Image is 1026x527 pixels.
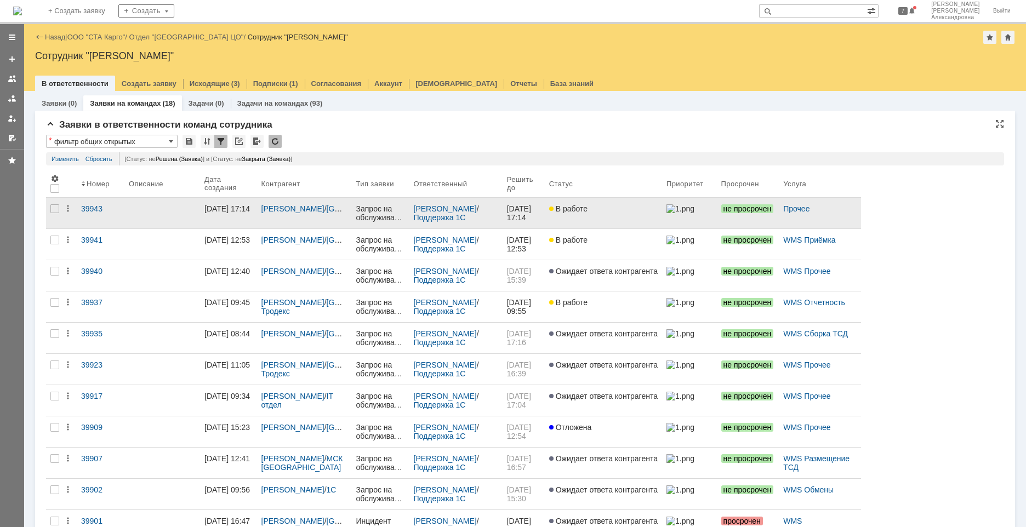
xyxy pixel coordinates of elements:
div: [DATE] 15:23 [204,423,250,432]
a: В ответственности [42,79,109,88]
a: Создать заявку [3,50,21,68]
img: 1.png [666,236,694,244]
a: 1.png [662,198,717,228]
img: 1.png [666,423,694,432]
a: [PERSON_NAME] [261,360,324,369]
span: не просрочен [721,236,774,244]
div: Просрочен [721,180,759,188]
div: Действия [64,360,72,369]
div: Сортировка... [201,135,214,148]
a: [DATE] 17:04 [503,385,545,416]
a: Запрос на обслуживание [352,260,409,291]
a: [PERSON_NAME] [414,360,477,369]
th: Статус [545,170,662,198]
a: 1.png [662,260,717,291]
a: Отдел "[GEOGRAPHIC_DATA] ЦО" [129,33,244,41]
a: [DATE] 09:55 [503,291,545,322]
div: 39941 [81,236,120,244]
div: Действия [64,298,72,307]
span: Ожидает ответа контрагента [549,454,658,463]
div: / [414,298,498,316]
div: 39943 [81,204,120,213]
div: 39935 [81,329,120,338]
div: 39907 [81,454,120,463]
a: не просрочен [717,323,779,353]
a: Мои заявки [3,110,21,127]
div: (0) [215,99,224,107]
div: 39909 [81,423,120,432]
div: На всю страницу [995,119,1004,128]
div: | [65,32,67,41]
a: [PERSON_NAME] [261,423,324,432]
a: [PERSON_NAME] [261,329,324,338]
span: не просрочен [721,392,774,400]
span: В работе [549,298,588,307]
img: 1.png [666,392,694,400]
a: [PERSON_NAME] [261,485,324,494]
span: Закрыта (Заявка) [242,156,290,162]
img: 1.png [666,517,694,525]
div: Описание [129,180,164,188]
div: Обновлять список [269,135,282,148]
a: [DATE] 12:53 [200,229,257,260]
a: [GEOGRAPHIC_DATA] [327,267,407,276]
span: [DATE] 17:16 [507,329,533,347]
div: Фильтрация... [214,135,227,148]
div: 39917 [81,392,120,400]
a: Запрос на обслуживание [352,448,409,478]
a: Мои согласования [3,129,21,147]
a: Заявки на командах [3,70,21,88]
div: Решить до [507,175,540,192]
span: Ожидает ответа контрагента [549,392,658,400]
a: WMS Размещение ТСД [783,454,852,472]
a: 39935 [77,323,124,353]
a: 1.png [662,479,717,509]
span: не просрочен [721,329,774,338]
a: [DATE] 15:30 [503,479,545,509]
a: не просрочен [717,198,779,228]
a: Назад [45,33,65,41]
div: / [414,204,498,222]
div: / [129,33,248,41]
a: Поддержка 1С [414,432,466,440]
a: Прочее [783,204,810,213]
span: [PERSON_NAME] [931,1,980,8]
img: 1.png [666,454,694,463]
a: [DATE] 17:14 [503,198,545,228]
a: Задачи на командах [237,99,309,107]
div: [DATE] 17:14 [204,204,250,213]
a: WMS Прочее [783,392,830,400]
div: [DATE] 12:53 [204,236,250,244]
div: (0) [68,99,77,107]
img: 1.png [666,298,694,307]
a: [PERSON_NAME] [261,236,324,244]
a: WMS Отчетность [783,298,845,307]
a: Запрос на обслуживание [352,323,409,353]
span: [DATE] 17:14 [507,204,533,222]
a: Сбросить [86,152,112,165]
div: Запрос на обслуживание [356,204,405,222]
img: 1.png [666,485,694,494]
a: 39907 [77,448,124,478]
a: [PERSON_NAME] [414,454,477,463]
a: [PERSON_NAME] [261,392,324,400]
a: Подписки [253,79,288,88]
a: IT отдел [261,392,335,409]
a: 1.png [662,385,717,416]
a: [GEOGRAPHIC_DATA] [327,204,407,213]
div: / [261,267,347,276]
div: (3) [231,79,240,88]
div: 39923 [81,360,120,369]
div: Запрос на обслуживание [356,267,405,284]
a: [DEMOGRAPHIC_DATA] [415,79,497,88]
a: База знаний [550,79,594,88]
a: Создать заявку [122,79,176,88]
div: Запрос на обслуживание [356,454,405,472]
div: Услуга [783,180,806,188]
a: Изменить [52,152,79,165]
div: Сотрудник "[PERSON_NAME]" [248,33,348,41]
a: 39909 [77,416,124,447]
div: Контрагент [261,180,303,188]
span: [DATE] 17:04 [507,392,533,409]
span: [DATE] 09:55 [507,298,533,316]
